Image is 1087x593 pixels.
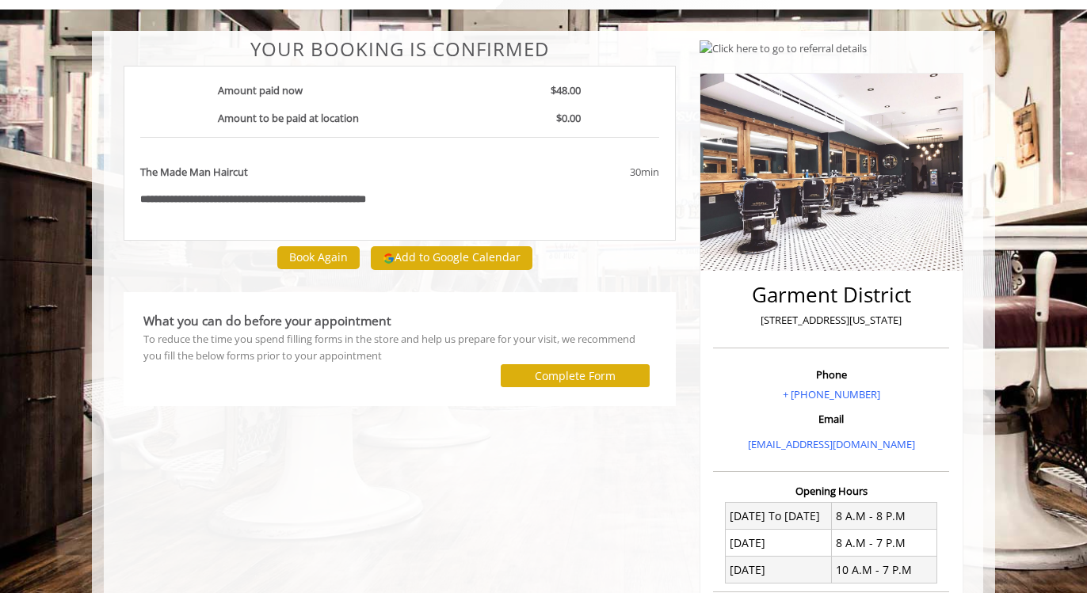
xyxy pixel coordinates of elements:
b: $48.00 [551,83,581,97]
a: + [PHONE_NUMBER] [783,387,880,401]
button: Add to Google Calendar [371,246,532,270]
h2: Garment District [717,283,945,306]
div: 30min [502,164,658,181]
b: $0.00 [556,111,581,125]
img: Click here to go to referral details [700,40,867,57]
b: What you can do before your appointment [143,312,391,329]
b: The Made Man Haircut [140,164,248,181]
h3: Phone [717,369,945,380]
td: [DATE] [726,557,832,583]
td: [DATE] [726,530,832,557]
div: To reduce the time you spend filling forms in the store and help us prepare for your visit, we re... [143,331,656,364]
button: Complete Form [501,364,650,387]
td: 8 A.M - 7 P.M [831,530,937,557]
label: Complete Form [535,370,616,382]
td: 10 A.M - 7 P.M [831,557,937,583]
td: 8 A.M - 8 P.M [831,503,937,530]
h3: Email [717,413,945,424]
a: [EMAIL_ADDRESS][DOMAIN_NAME] [748,437,915,451]
b: Amount paid now [218,83,303,97]
center: Your Booking is confirmed [124,39,676,59]
td: [DATE] To [DATE] [726,503,832,530]
b: Amount to be paid at location [218,111,359,125]
button: Book Again [277,246,360,269]
h3: Opening Hours [713,485,949,496]
p: [STREET_ADDRESS][US_STATE] [717,312,945,329]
